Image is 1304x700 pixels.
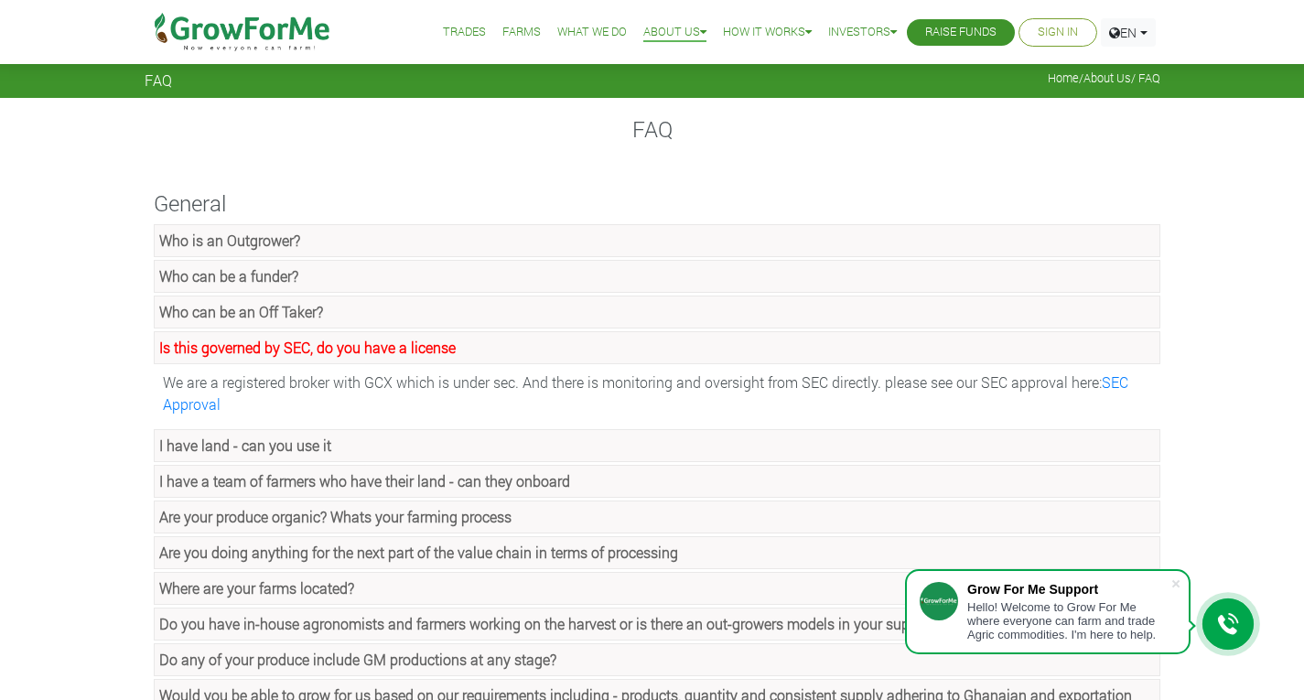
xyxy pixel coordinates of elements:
[967,600,1170,641] div: Hello! Welcome to Grow For Me where everyone can farm and trade Agric commodities. I'm here to help.
[502,23,541,42] a: Farms
[154,296,1160,328] a: Who can be an Off Taker?
[154,224,1160,257] a: Who is an Outgrower?
[159,507,512,526] strong: Are your produce organic? Whats your farming process
[154,572,1160,605] a: Where are your farms located?
[159,543,678,562] strong: Are you doing anything for the next part of the value chain in terms of processing
[723,23,812,42] a: How it Works
[154,643,1160,676] a: Do any of your produce include GM productions at any stage?
[154,465,1160,498] a: I have a team of farmers who have their land - can they onboard
[154,608,1160,641] a: Do you have in-house agronomists and farmers working on the harvest or is there an out-growers mo...
[159,266,298,285] strong: Who can be a funder?
[159,650,556,669] strong: Do any of your produce include GM productions at any stage?
[154,501,1160,533] a: Are your produce organic? Whats your farming process
[1038,23,1078,42] a: Sign In
[1101,18,1156,47] a: EN
[159,338,456,357] strong: Is this governed by SEC, do you have a license
[828,23,897,42] a: Investors
[154,331,1160,364] a: Is this governed by SEC, do you have a license
[159,231,300,250] strong: Who is an Outgrower?
[1083,70,1131,85] a: About Us
[925,23,997,42] a: Raise Funds
[1048,70,1079,85] a: Home
[443,23,486,42] a: Trades
[154,260,1160,293] a: Who can be a funder?
[967,582,1170,597] div: Grow For Me Support
[643,23,706,42] a: About Us
[1048,71,1160,85] span: / / FAQ
[557,23,627,42] a: What We Do
[159,614,975,633] strong: Do you have in-house agronomists and farmers working on the harvest or is there an out-growers mo...
[154,367,1160,420] div: We are a registered broker with GCX which is under sec. And there is monitoring and oversight fro...
[154,429,1160,462] a: I have land - can you use it
[145,71,172,89] span: FAQ
[159,302,323,321] strong: Who can be an Off Taker?
[159,436,331,455] strong: I have land - can you use it
[163,372,1128,414] a: SEC Approval
[154,536,1160,569] a: Are you doing anything for the next part of the value chain in terms of processing
[159,578,354,598] strong: Where are your farms located?
[145,116,1160,143] h4: FAQ
[159,471,570,490] strong: I have a team of farmers who have their land - can they onboard
[145,190,1160,217] h4: General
